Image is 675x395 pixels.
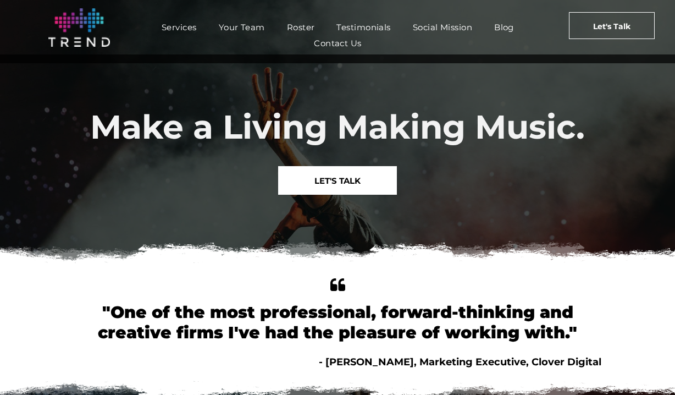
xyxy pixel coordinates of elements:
a: Services [151,19,208,35]
span: - [PERSON_NAME], Marketing Executive, Clover Digital [319,356,601,368]
a: Roster [276,19,326,35]
font: "One of the most professional, forward-thinking and creative firms I've had the pleasure of worki... [98,302,577,343]
img: logo [48,8,110,47]
a: Your Team [208,19,276,35]
a: Blog [483,19,525,35]
a: Contact Us [303,35,373,51]
span: Let's Talk [593,13,630,40]
a: LET'S TALK [278,166,397,195]
a: Social Mission [402,19,483,35]
span: Make a Living Making Music. [90,107,585,147]
span: LET'S TALK [314,167,361,195]
a: Testimonials [325,19,401,35]
a: Let's Talk [569,12,655,39]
